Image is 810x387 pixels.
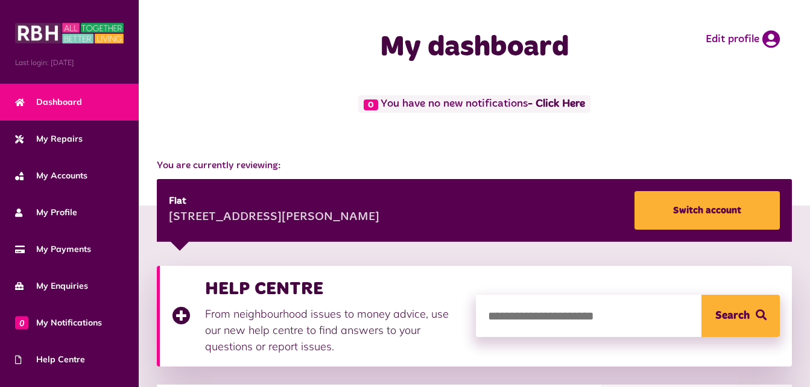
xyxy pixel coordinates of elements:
span: My Enquiries [15,280,88,292]
div: [STREET_ADDRESS][PERSON_NAME] [169,209,379,227]
span: Search [715,295,750,337]
span: My Accounts [15,169,87,182]
span: My Payments [15,243,91,256]
div: Flat [169,194,379,209]
a: Edit profile [706,30,780,48]
img: MyRBH [15,21,124,45]
p: From neighbourhood issues to money advice, use our new help centre to find answers to your questi... [205,306,464,354]
h1: My dashboard [318,30,630,65]
span: Dashboard [15,96,82,109]
span: You are currently reviewing: [157,159,792,173]
span: 0 [15,316,28,329]
span: You have no new notifications [358,95,590,113]
span: My Repairs [15,133,83,145]
a: Switch account [634,191,780,230]
span: My Profile [15,206,77,219]
span: 0 [364,99,378,110]
a: - Click Here [528,99,585,110]
button: Search [701,295,780,337]
h3: HELP CENTRE [205,278,464,300]
span: My Notifications [15,316,102,329]
span: Last login: [DATE] [15,57,124,68]
span: Help Centre [15,353,85,366]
